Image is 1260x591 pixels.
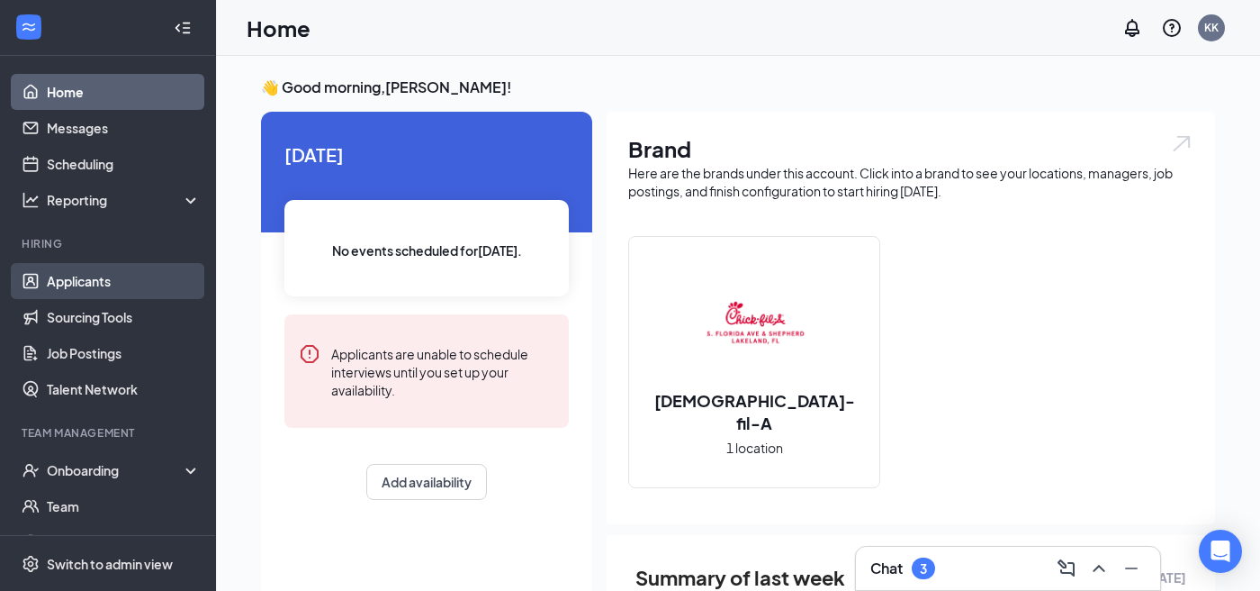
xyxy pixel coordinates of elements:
a: Home [47,74,201,110]
svg: ChevronUp [1088,558,1110,579]
div: KK [1204,20,1219,35]
button: Minimize [1117,554,1146,583]
a: Sourcing Tools [47,299,201,335]
a: Talent Network [47,371,201,407]
div: Here are the brands under this account. Click into a brand to see your locations, managers, job p... [628,164,1193,200]
h1: Home [247,13,310,43]
a: DocumentsCrown [47,524,201,560]
span: No events scheduled for [DATE] . [332,241,522,260]
h3: 👋 Good morning, [PERSON_NAME] ! [261,77,1215,97]
svg: Analysis [22,191,40,209]
svg: Settings [22,555,40,573]
div: Team Management [22,425,197,441]
h2: [DEMOGRAPHIC_DATA]-fil-A [629,389,879,434]
img: Chick-fil-A [697,267,812,382]
svg: ComposeMessage [1056,558,1077,579]
svg: QuestionInfo [1161,17,1183,39]
svg: Notifications [1121,17,1143,39]
a: Team [47,488,201,524]
svg: Minimize [1120,558,1142,579]
svg: UserCheck [22,461,40,479]
h3: Chat [870,559,903,578]
span: 1 location [726,438,783,458]
div: Reporting [47,191,202,209]
div: Onboarding [47,461,185,479]
div: Applicants are unable to schedule interviews until you set up your availability. [331,343,554,399]
div: Switch to admin view [47,555,173,573]
a: Scheduling [47,146,201,182]
svg: Collapse [174,19,192,37]
img: open.6027fd2a22e1237b5b06.svg [1170,133,1193,154]
button: Add availability [366,464,487,500]
a: Job Postings [47,335,201,371]
a: Applicants [47,263,201,299]
svg: WorkstreamLogo [20,18,38,36]
a: Messages [47,110,201,146]
div: Hiring [22,236,197,251]
svg: Error [299,343,320,365]
div: Open Intercom Messenger [1199,530,1242,573]
span: [DATE] [284,141,569,168]
button: ChevronUp [1084,554,1113,583]
h1: Brand [628,133,1193,164]
button: ComposeMessage [1052,554,1081,583]
div: 3 [920,561,927,577]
